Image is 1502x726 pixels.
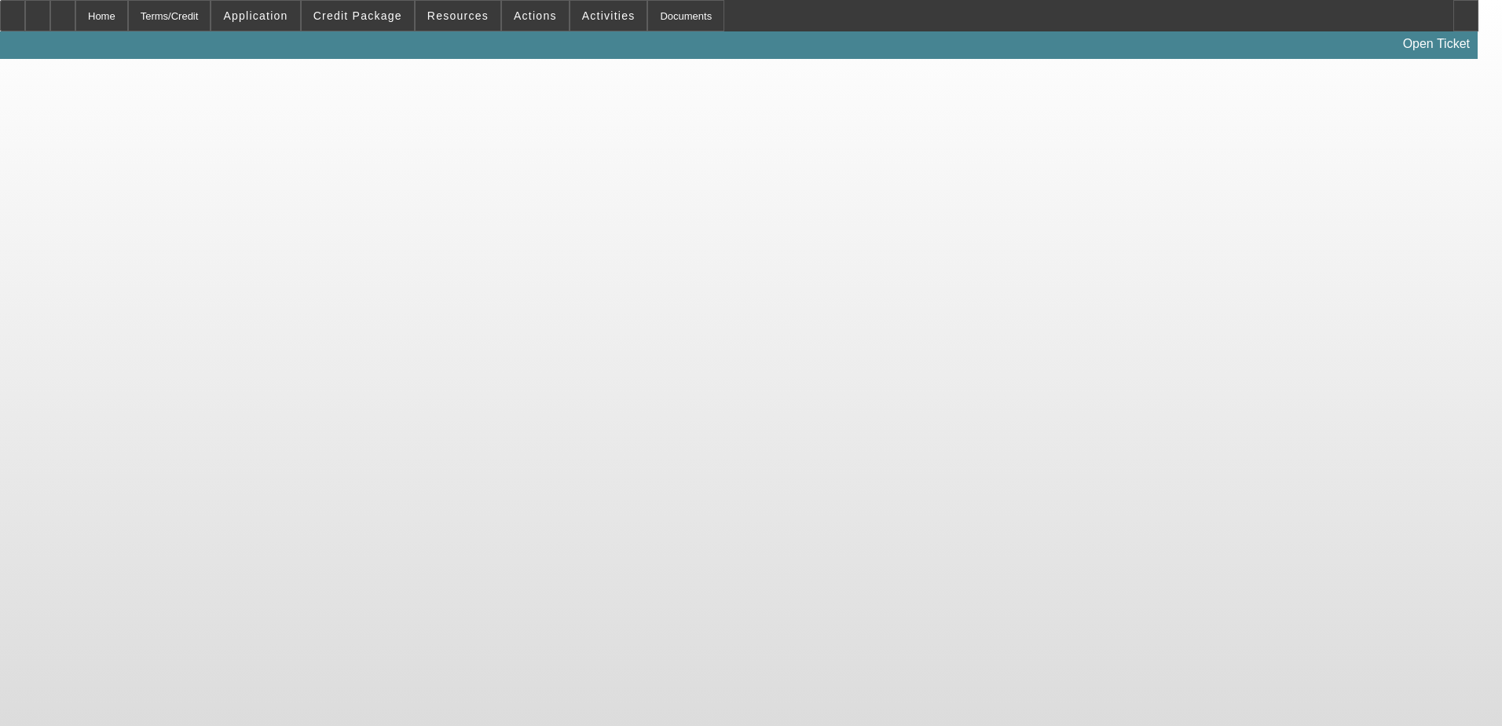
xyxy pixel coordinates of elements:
span: Application [223,9,288,22]
button: Credit Package [302,1,414,31]
span: Credit Package [313,9,402,22]
span: Resources [427,9,489,22]
button: Application [211,1,299,31]
a: Open Ticket [1397,31,1476,57]
button: Activities [570,1,647,31]
span: Actions [514,9,557,22]
button: Actions [502,1,569,31]
span: Activities [582,9,636,22]
button: Resources [416,1,500,31]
